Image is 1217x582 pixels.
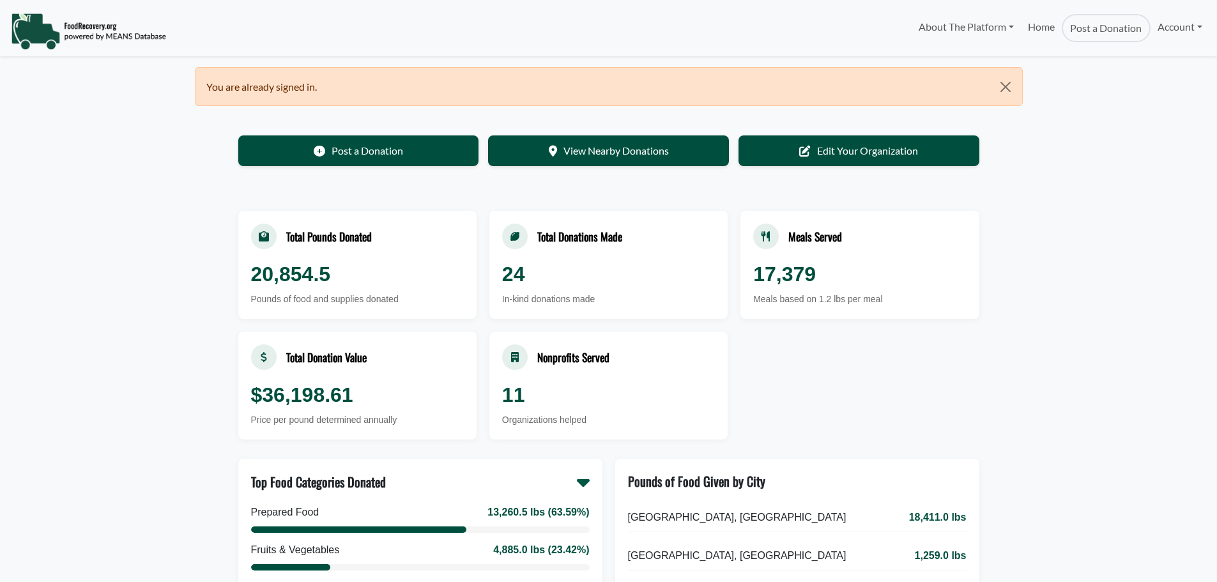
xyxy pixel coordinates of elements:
a: Post a Donation [1062,14,1150,42]
div: Price per pound determined annually [251,413,464,427]
div: Total Pounds Donated [286,228,372,245]
span: [GEOGRAPHIC_DATA], [GEOGRAPHIC_DATA] [628,510,846,525]
div: Total Donations Made [537,228,622,245]
div: 24 [502,259,715,289]
div: 13,260.5 lbs (63.59%) [487,505,589,520]
div: In-kind donations made [502,293,715,306]
div: Pounds of Food Given by City [628,471,765,491]
a: Account [1151,14,1209,40]
span: [GEOGRAPHIC_DATA], [GEOGRAPHIC_DATA] [628,548,846,563]
div: Meals based on 1.2 lbs per meal [753,293,966,306]
div: Pounds of food and supplies donated [251,293,464,306]
a: Post a Donation [238,135,479,166]
div: 17,379 [753,259,966,289]
img: NavigationLogo_FoodRecovery-91c16205cd0af1ed486a0f1a7774a6544ea792ac00100771e7dd3ec7c0e58e41.png [11,12,166,50]
div: Nonprofits Served [537,349,609,365]
div: You are already signed in. [195,67,1023,106]
div: Meals Served [788,228,842,245]
span: 18,411.0 lbs [909,510,967,525]
button: Close [989,68,1022,106]
a: About The Platform [911,14,1020,40]
a: Edit Your Organization [739,135,979,166]
div: Top Food Categories Donated [251,472,386,491]
div: Prepared Food [251,505,319,520]
div: 4,885.0 lbs (23.42%) [493,542,589,558]
div: Total Donation Value [286,349,367,365]
span: 1,259.0 lbs [915,548,967,563]
div: $36,198.61 [251,379,464,410]
div: Fruits & Vegetables [251,542,340,558]
div: 20,854.5 [251,259,464,289]
div: Organizations helped [502,413,715,427]
a: Home [1021,14,1062,42]
a: View Nearby Donations [488,135,729,166]
div: 11 [502,379,715,410]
